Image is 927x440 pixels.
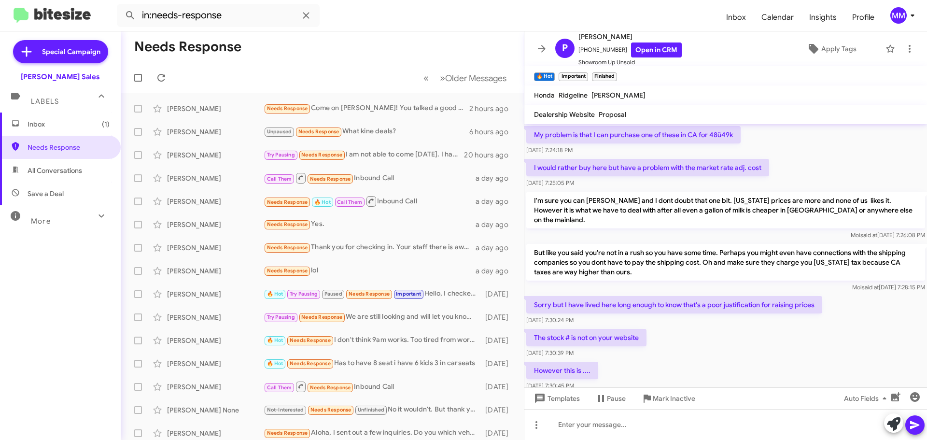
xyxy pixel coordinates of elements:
[464,150,516,160] div: 20 hours ago
[349,291,390,297] span: Needs Response
[267,407,304,413] span: Not-Interested
[607,390,626,407] span: Pause
[476,173,516,183] div: a day ago
[167,359,264,369] div: [PERSON_NAME]
[434,68,512,88] button: Next
[526,244,925,281] p: But like you said you're not in a rush so you have some time. Perhaps you might even have connect...
[480,336,516,345] div: [DATE]
[134,39,241,55] h1: Needs Response
[28,166,82,175] span: All Conversations
[264,172,476,184] div: Inbound Call
[267,337,283,343] span: 🔥 Hot
[559,91,588,99] span: Ridgeline
[578,43,682,57] span: [PHONE_NUMBER]
[754,3,801,31] a: Calendar
[167,289,264,299] div: [PERSON_NAME]
[314,199,331,205] span: 🔥 Hot
[534,110,595,119] span: Dealership Website
[476,243,516,253] div: a day ago
[526,179,574,186] span: [DATE] 7:25:05 PM
[267,152,295,158] span: Try Pausing
[653,390,695,407] span: Mark Inactive
[890,7,907,24] div: MM
[264,242,476,253] div: Thank you for checking in. Your staff there is awesome!
[836,390,898,407] button: Auto Fields
[882,7,916,24] button: MM
[117,4,320,27] input: Search
[534,72,555,81] small: 🔥 Hot
[526,329,646,346] p: The stock # is not on your website
[526,316,574,324] span: [DATE] 7:30:24 PM
[844,390,890,407] span: Auto Fields
[324,291,342,297] span: Paused
[267,199,308,205] span: Needs Response
[860,231,877,239] span: said at
[480,289,516,299] div: [DATE]
[534,91,555,99] span: Honda
[718,3,754,31] span: Inbox
[852,284,925,291] span: Moi [DATE] 7:28:15 PM
[264,288,480,299] div: Hello, I checked this morning and it shows that the CRV was sold so we can cancel our appointment...
[28,119,110,129] span: Inbox
[267,244,308,251] span: Needs Response
[264,265,476,276] div: lol
[592,72,617,81] small: Finished
[267,384,292,391] span: Call Them
[782,40,881,57] button: Apply Tags
[337,199,362,205] span: Call Them
[480,382,516,392] div: [DATE]
[476,266,516,276] div: a day ago
[844,3,882,31] span: Profile
[167,220,264,229] div: [PERSON_NAME]
[476,197,516,206] div: a day ago
[28,189,64,199] span: Save a Deal
[167,127,264,137] div: [PERSON_NAME]
[167,336,264,345] div: [PERSON_NAME]
[167,104,264,114] div: [PERSON_NAME]
[469,104,516,114] div: 2 hours ago
[264,335,480,346] div: I don't think 9am works. Too tired from work all week. I try to sleep in.
[167,428,264,438] div: [PERSON_NAME]
[264,219,476,230] div: Yes.
[264,149,464,160] div: I am not able to come [DATE]. I have a pretty busy week. I can let you know when I am free
[167,243,264,253] div: [PERSON_NAME]
[526,349,574,356] span: [DATE] 7:30:39 PM
[532,390,580,407] span: Templates
[418,68,512,88] nav: Page navigation example
[167,266,264,276] div: [PERSON_NAME]
[31,217,51,226] span: More
[310,384,351,391] span: Needs Response
[290,360,331,367] span: Needs Response
[440,72,445,84] span: »
[102,119,110,129] span: (1)
[264,126,469,137] div: What kine deals?
[358,407,384,413] span: Unfinished
[301,152,342,158] span: Needs Response
[559,72,588,81] small: Important
[267,268,308,274] span: Needs Response
[480,312,516,322] div: [DATE]
[526,146,573,154] span: [DATE] 7:24:18 PM
[480,405,516,415] div: [DATE]
[476,220,516,229] div: a day ago
[480,428,516,438] div: [DATE]
[267,430,308,436] span: Needs Response
[21,72,100,82] div: [PERSON_NAME] Sales
[28,142,110,152] span: Needs Response
[801,3,844,31] a: Insights
[578,57,682,67] span: Showroom Up Unsold
[599,110,626,119] span: Proposal
[562,41,568,56] span: P
[167,405,264,415] div: [PERSON_NAME] None
[264,427,480,439] div: Aloha, I sent out a few inquiries. Do you which vehicle it was?
[633,390,703,407] button: Mark Inactive
[167,197,264,206] div: [PERSON_NAME]
[167,382,264,392] div: [PERSON_NAME]
[423,72,429,84] span: «
[591,91,646,99] span: [PERSON_NAME]
[264,195,476,207] div: Inbound Call
[396,291,421,297] span: Important
[578,31,682,43] span: [PERSON_NAME]
[418,68,435,88] button: Previous
[301,314,342,320] span: Needs Response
